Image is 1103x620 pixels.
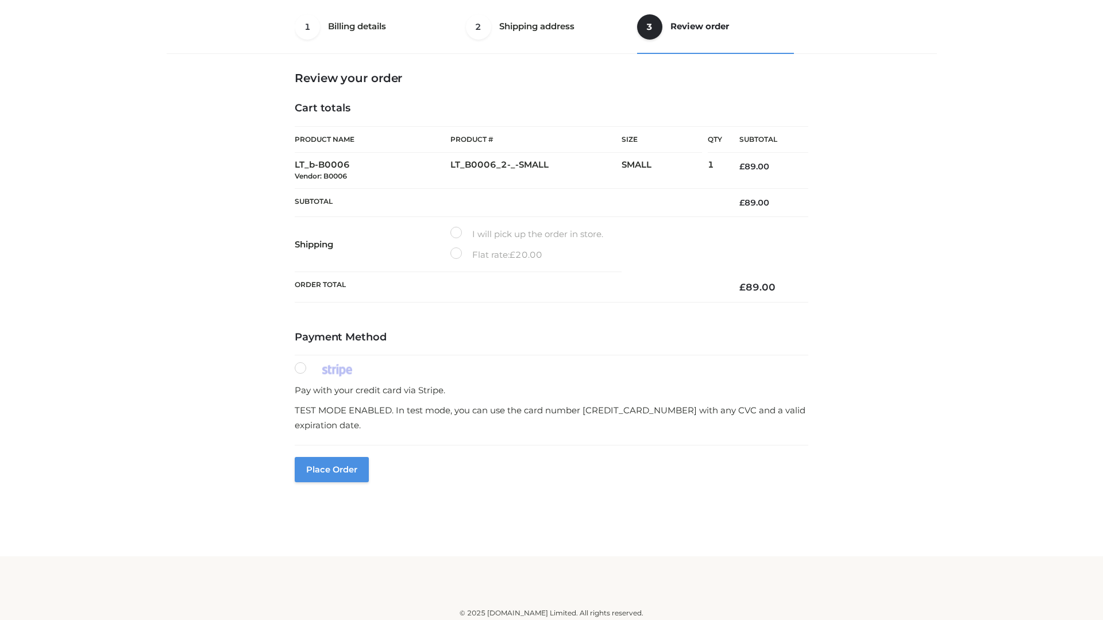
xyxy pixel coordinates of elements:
h3: Review your order [295,71,808,85]
h4: Cart totals [295,102,808,115]
label: I will pick up the order in store. [450,227,603,242]
th: Order Total [295,272,722,303]
td: LT_b-B0006 [295,153,450,189]
td: SMALL [622,153,708,189]
th: Shipping [295,217,450,272]
th: Qty [708,126,722,153]
th: Product # [450,126,622,153]
h4: Payment Method [295,331,808,344]
td: LT_B0006_2-_-SMALL [450,153,622,189]
span: £ [739,161,745,172]
bdi: 89.00 [739,161,769,172]
bdi: 89.00 [739,281,776,293]
th: Product Name [295,126,450,153]
label: Flat rate: [450,247,542,262]
td: 1 [708,153,722,189]
span: £ [739,197,745,208]
p: TEST MODE ENABLED. In test mode, you can use the card number [CREDIT_CARD_NUMBER] with any CVC an... [295,403,808,432]
th: Subtotal [722,127,808,153]
button: Place order [295,457,369,482]
p: Pay with your credit card via Stripe. [295,383,808,398]
th: Size [622,127,702,153]
span: £ [739,281,746,293]
bdi: 89.00 [739,197,769,208]
small: Vendor: B0006 [295,172,347,180]
span: £ [510,249,515,260]
bdi: 20.00 [510,249,542,260]
div: © 2025 [DOMAIN_NAME] Limited. All rights reserved. [171,607,932,619]
th: Subtotal [295,188,722,216]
